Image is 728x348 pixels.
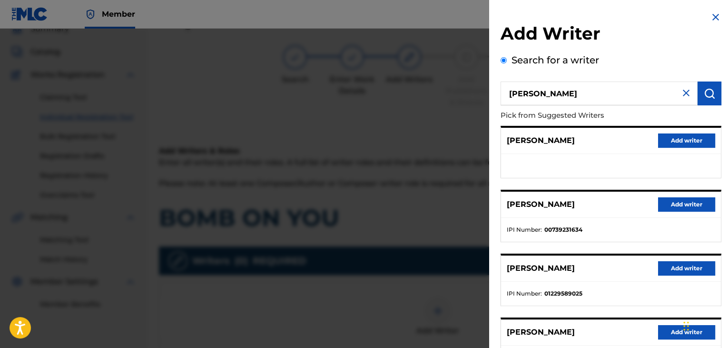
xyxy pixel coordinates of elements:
[507,225,542,234] span: IPI Number :
[85,9,96,20] img: Top Rightsholder
[501,82,698,105] input: Search writer's name or IPI Number
[507,263,575,274] p: [PERSON_NAME]
[11,7,48,21] img: MLC Logo
[507,199,575,210] p: [PERSON_NAME]
[512,54,599,66] label: Search for a writer
[658,197,715,212] button: Add writer
[501,105,667,126] p: Pick from Suggested Writers
[507,289,542,298] span: IPI Number :
[507,135,575,146] p: [PERSON_NAME]
[102,9,135,20] span: Member
[658,261,715,276] button: Add writer
[501,23,721,47] h2: Add Writer
[683,312,689,340] div: Drag
[704,88,715,99] img: Search Works
[544,225,582,234] strong: 00739231634
[658,325,715,339] button: Add writer
[507,327,575,338] p: [PERSON_NAME]
[680,302,728,348] iframe: Chat Widget
[680,87,692,99] img: close
[658,133,715,148] button: Add writer
[544,289,582,298] strong: 01229589025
